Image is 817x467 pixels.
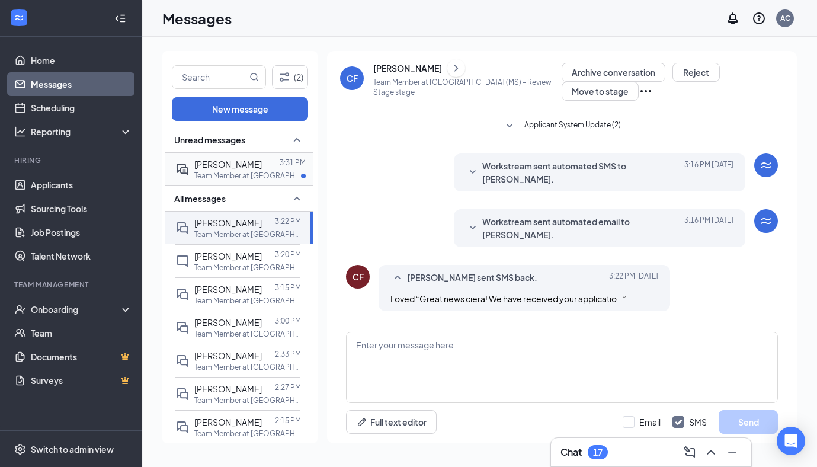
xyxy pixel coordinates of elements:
[172,97,308,121] button: New message
[194,417,262,427] span: [PERSON_NAME]
[752,11,766,25] svg: QuestionInfo
[704,445,718,459] svg: ChevronUp
[194,263,301,273] p: Team Member at [GEOGRAPHIC_DATA] ([GEOGRAPHIC_DATA]) Crossroads
[194,329,301,339] p: Team Member at [GEOGRAPHIC_DATA] ([GEOGRAPHIC_DATA]) Crossroads
[175,162,190,177] svg: ActiveDoubleChat
[277,70,291,84] svg: Filter
[31,197,132,220] a: Sourcing Tools
[249,72,259,82] svg: MagnifyingGlass
[759,214,773,228] svg: WorkstreamLogo
[759,158,773,172] svg: WorkstreamLogo
[194,251,262,261] span: [PERSON_NAME]
[347,72,358,84] div: CF
[275,250,301,260] p: 3:20 PM
[502,119,517,133] svg: SmallChevronDown
[172,66,247,88] input: Search
[373,77,562,97] p: Team Member at [GEOGRAPHIC_DATA] (MS) - Review Stage stage
[290,133,304,147] svg: SmallChevronUp
[175,221,190,235] svg: DoubleChat
[466,221,480,235] svg: SmallChevronDown
[194,383,262,394] span: [PERSON_NAME]
[14,303,26,315] svg: UserCheck
[723,443,742,462] button: Minimize
[680,443,699,462] button: ComposeMessage
[373,62,442,74] div: [PERSON_NAME]
[562,82,639,101] button: Move to stage
[13,12,25,24] svg: WorkstreamLogo
[719,410,778,434] button: Send
[407,271,537,285] span: [PERSON_NAME] sent SMS back.
[502,119,621,133] button: SmallChevronDownApplicant System Update (2)
[390,271,405,285] svg: SmallChevronUp
[593,447,603,458] div: 17
[726,11,740,25] svg: Notifications
[684,159,733,185] span: [DATE] 3:16 PM
[466,165,480,180] svg: SmallChevronDown
[194,395,301,405] p: Team Member at [GEOGRAPHIC_DATA] ([GEOGRAPHIC_DATA])
[162,8,232,28] h1: Messages
[562,63,665,82] button: Archive conversation
[31,303,122,315] div: Onboarding
[175,287,190,302] svg: DoubleChat
[194,317,262,328] span: [PERSON_NAME]
[482,159,680,185] span: Workstream sent automated SMS to [PERSON_NAME].
[684,215,733,241] span: [DATE] 3:16 PM
[31,345,132,369] a: DocumentsCrown
[194,284,262,295] span: [PERSON_NAME]
[275,382,301,392] p: 2:27 PM
[114,12,126,24] svg: Collapse
[31,96,132,120] a: Scheduling
[524,119,621,133] span: Applicant System Update (2)
[725,445,739,459] svg: Minimize
[780,13,790,23] div: AC
[447,59,465,77] button: ChevronRight
[683,445,697,459] svg: ComposeMessage
[356,416,368,428] svg: Pen
[275,283,301,293] p: 3:15 PM
[194,229,301,239] p: Team Member at [GEOGRAPHIC_DATA] ([GEOGRAPHIC_DATA])
[175,387,190,401] svg: DoubleChat
[194,428,301,439] p: Team Member at [GEOGRAPHIC_DATA] ([GEOGRAPHIC_DATA]) Crossroads
[777,427,805,455] div: Open Intercom Messenger
[346,410,437,434] button: Full text editorPen
[31,321,132,345] a: Team
[390,293,626,304] span: Loved “Great news ciera! We have received your applicatio…”
[194,296,301,306] p: Team Member at [GEOGRAPHIC_DATA] ([GEOGRAPHIC_DATA]) Crossroads
[175,354,190,368] svg: DoubleChat
[450,61,462,75] svg: ChevronRight
[275,349,301,359] p: 2:33 PM
[701,443,720,462] button: ChevronUp
[482,215,680,241] span: Workstream sent automated email to [PERSON_NAME].
[290,191,304,206] svg: SmallChevronUp
[31,244,132,268] a: Talent Network
[194,217,262,228] span: [PERSON_NAME]
[31,369,132,392] a: SurveysCrown
[31,220,132,244] a: Job Postings
[275,316,301,326] p: 3:00 PM
[31,443,114,455] div: Switch to admin view
[175,420,190,434] svg: DoubleChat
[194,159,262,169] span: [PERSON_NAME]
[275,415,301,426] p: 2:15 PM
[194,171,301,181] p: Team Member at [GEOGRAPHIC_DATA] ([GEOGRAPHIC_DATA]) Crossroads
[175,254,190,268] svg: ChatInactive
[31,49,132,72] a: Home
[14,126,26,137] svg: Analysis
[14,443,26,455] svg: Settings
[272,65,308,89] button: Filter (2)
[31,72,132,96] a: Messages
[14,155,130,165] div: Hiring
[175,321,190,335] svg: DoubleChat
[280,158,306,168] p: 3:31 PM
[31,173,132,197] a: Applicants
[14,280,130,290] div: Team Management
[275,216,301,226] p: 3:22 PM
[560,446,582,459] h3: Chat
[609,271,658,285] span: [DATE] 3:22 PM
[672,63,720,82] button: Reject
[194,350,262,361] span: [PERSON_NAME]
[639,84,653,98] svg: Ellipses
[174,134,245,146] span: Unread messages
[174,193,226,204] span: All messages
[194,362,301,372] p: Team Member at [GEOGRAPHIC_DATA] ([GEOGRAPHIC_DATA])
